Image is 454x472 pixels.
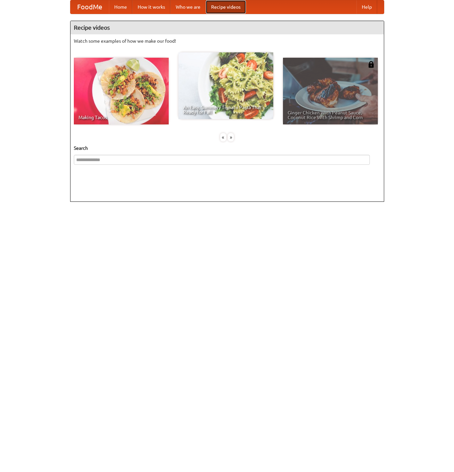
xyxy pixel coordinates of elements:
a: An Easy, Summery Tomato Pasta That's Ready for Fall [178,52,273,119]
div: « [220,133,226,141]
h5: Search [74,145,381,151]
a: Home [109,0,132,14]
a: Making Tacos [74,58,169,124]
a: How it works [132,0,170,14]
a: Help [356,0,377,14]
p: Watch some examples of how we make our food! [74,38,381,44]
div: » [228,133,234,141]
span: An Easy, Summery Tomato Pasta That's Ready for Fall [183,105,269,114]
img: 483408.png [368,61,374,68]
span: Making Tacos [79,115,164,120]
a: FoodMe [70,0,109,14]
a: Who we are [170,0,206,14]
a: Recipe videos [206,0,246,14]
h4: Recipe videos [70,21,384,34]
